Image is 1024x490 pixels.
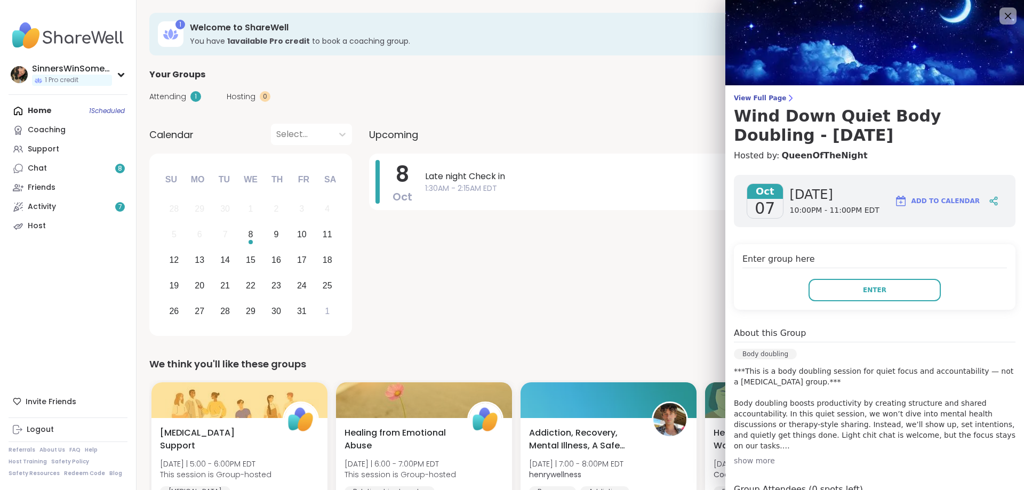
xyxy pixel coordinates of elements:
div: show more [734,455,1015,466]
div: 10 [297,227,307,242]
h3: You have to book a coaching group. [190,36,902,46]
div: 21 [220,278,230,293]
div: Not available Friday, October 3rd, 2025 [290,198,313,221]
iframe: Spotlight [117,126,125,135]
span: Calendar [149,127,194,142]
div: 29 [195,202,204,216]
div: Choose Friday, October 17th, 2025 [290,249,313,272]
span: Healing Tools to Seal the Wounds [714,427,825,452]
h4: Hosted by: [734,149,1015,162]
div: Body doubling [734,349,797,359]
span: 1 Pro credit [45,76,78,85]
div: 4 [325,202,330,216]
div: 13 [195,253,204,267]
div: We think you'll like these groups [149,357,1011,372]
img: ShareWell Logomark [894,195,907,207]
div: 1 [249,202,253,216]
b: 1 available Pro credit [227,36,310,46]
div: SinnersWinSometimes [32,63,112,75]
button: Add to Calendar [890,188,985,214]
img: henrywellness [653,403,686,436]
div: 26 [169,304,179,318]
div: Friends [28,182,55,193]
div: Choose Monday, October 27th, 2025 [188,300,211,323]
span: [DATE] [790,186,879,203]
a: Referrals [9,446,35,454]
div: Host [28,221,46,231]
a: Support [9,140,127,159]
div: 9 [274,227,278,242]
button: Enter [809,279,941,301]
img: SinnersWinSometimes [11,66,28,83]
h3: Welcome to ShareWell [190,22,902,34]
h4: About this Group [734,327,806,340]
div: We [239,168,262,191]
div: Choose Thursday, October 9th, 2025 [265,223,288,246]
div: Support [28,144,59,155]
a: Safety Policy [51,458,89,465]
span: [DATE] | 7:00 - 8:00PM EDT [529,459,623,469]
span: [MEDICAL_DATA] Support [160,427,271,452]
div: Choose Friday, October 10th, 2025 [290,223,313,246]
div: 1 [190,91,201,102]
span: Attending [149,91,186,102]
div: Not available Thursday, October 2nd, 2025 [265,198,288,221]
img: ShareWell Nav Logo [9,17,127,54]
a: Coaching [9,121,127,140]
div: 30 [271,304,281,318]
a: Chat8 [9,159,127,178]
div: Choose Saturday, November 1st, 2025 [316,300,339,323]
span: 07 [755,199,775,218]
div: Choose Tuesday, October 28th, 2025 [214,300,237,323]
div: Choose Tuesday, October 21st, 2025 [214,274,237,297]
div: Invite Friends [9,392,127,411]
div: Choose Wednesday, October 15th, 2025 [239,249,262,272]
div: Choose Sunday, October 12th, 2025 [163,249,186,272]
div: 31 [297,304,307,318]
div: Sa [318,168,342,191]
span: Addiction, Recovery, Mental Illness, A Safe Space [529,427,640,452]
div: Choose Friday, October 24th, 2025 [290,274,313,297]
span: Oct [393,189,412,204]
span: 7 [118,203,122,212]
div: 25 [323,278,332,293]
a: View Full PageWind Down Quiet Body Doubling - [DATE] [734,94,1015,145]
a: FAQ [69,446,81,454]
div: Th [266,168,289,191]
span: This session is Group-hosted [160,469,271,480]
div: 1 [175,20,185,29]
a: Blog [109,470,122,477]
a: Logout [9,420,127,439]
div: Not available Wednesday, October 1st, 2025 [239,198,262,221]
span: [DATE] | 5:00 - 6:00PM EDT [160,459,271,469]
span: Add to Calendar [911,196,980,206]
div: Choose Monday, October 20th, 2025 [188,274,211,297]
a: QueenOfTheNight [781,149,867,162]
div: Choose Wednesday, October 29th, 2025 [239,300,262,323]
h3: Wind Down Quiet Body Doubling - [DATE] [734,107,1015,145]
div: Logout [27,424,54,435]
b: henrywellness [529,469,581,480]
div: 18 [323,253,332,267]
div: Choose Thursday, October 23rd, 2025 [265,274,288,297]
span: Healing from Emotional Abuse [345,427,455,452]
a: Host Training [9,458,47,465]
div: 6 [197,227,202,242]
div: Choose Saturday, October 25th, 2025 [316,274,339,297]
a: Activity7 [9,197,127,216]
h4: Enter group here [742,253,1007,268]
div: 22 [246,278,255,293]
span: Enter [863,285,886,295]
a: Safety Resources [9,470,60,477]
span: [DATE] | 6:00 - 7:00PM EDT [345,459,456,469]
div: 30 [220,202,230,216]
a: Help [85,446,98,454]
div: 17 [297,253,307,267]
span: 8 [396,159,409,189]
div: 12 [169,253,179,267]
div: Choose Tuesday, October 14th, 2025 [214,249,237,272]
div: month 2025-10 [161,196,340,324]
span: View Full Page [734,94,1015,102]
div: Mo [186,168,209,191]
div: 14 [220,253,230,267]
